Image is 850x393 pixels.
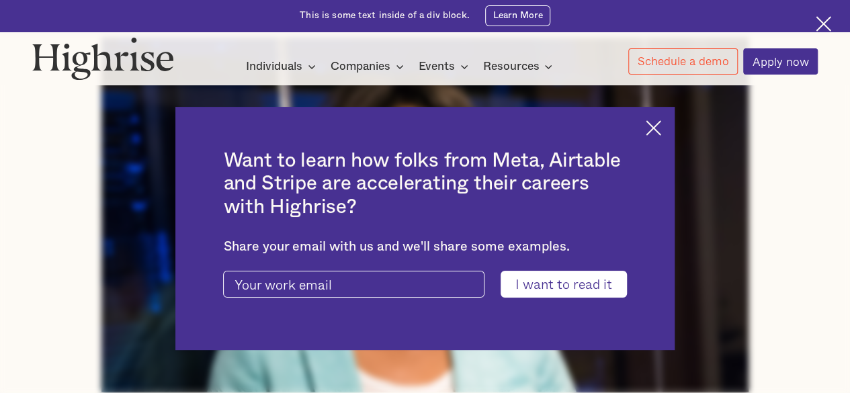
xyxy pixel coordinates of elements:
img: Cross icon [646,120,661,136]
div: Events [419,58,455,75]
div: Resources [482,58,556,75]
div: Events [419,58,472,75]
div: Resources [482,58,539,75]
a: Schedule a demo [628,48,738,75]
a: Apply now [743,48,818,75]
a: Learn More [485,5,550,26]
img: Highrise logo [32,37,174,80]
input: Your work email [223,271,484,297]
div: Companies [331,58,390,75]
div: Share your email with us and we'll share some examples. [223,239,626,255]
input: I want to read it [501,271,626,297]
div: Individuals [246,58,320,75]
div: Companies [331,58,408,75]
img: Cross icon [816,16,831,32]
h2: Want to learn how folks from Meta, Airtable and Stripe are accelerating their careers with Highrise? [223,149,626,218]
div: Individuals [246,58,302,75]
form: current-ascender-blog-article-modal-form [223,271,626,297]
div: This is some text inside of a div block. [300,9,470,22]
